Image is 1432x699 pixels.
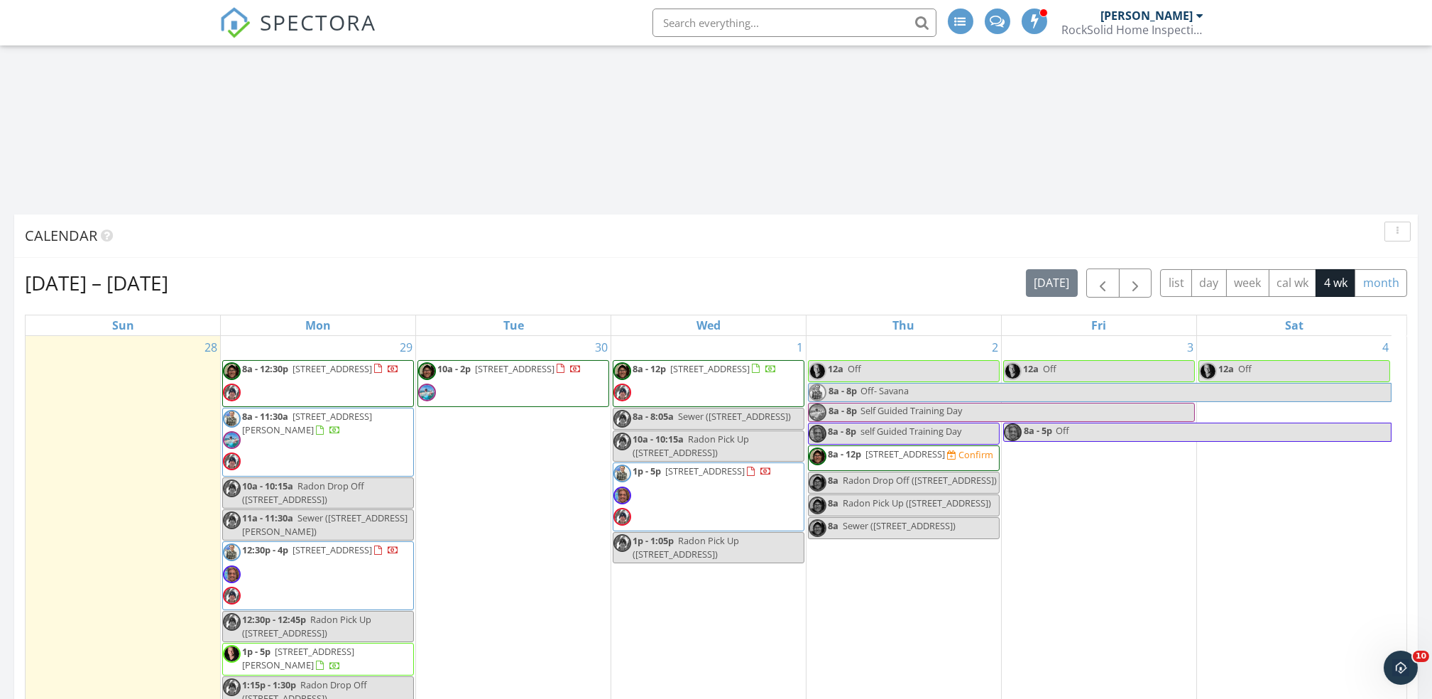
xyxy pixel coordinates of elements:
[613,534,631,552] img: 20241123_194803.jpg
[843,519,956,532] span: Sewer ([STREET_ADDRESS])
[242,645,270,658] span: 1p - 5p
[1384,651,1418,685] iframe: Intercom live chat
[437,362,581,375] a: 10a - 2p [STREET_ADDRESS]
[1023,423,1053,441] span: 8a - 5p
[417,360,609,407] a: 10a - 2p [STREET_ADDRESS]
[670,362,750,375] span: [STREET_ADDRESS]
[242,479,293,492] span: 10a - 10:15a
[242,479,364,506] span: Radon Drop Off ([STREET_ADDRESS])
[613,384,631,401] img: 20241123_194803.jpg
[613,362,631,380] img: img_7608.jpeg
[809,362,826,380] img: 1291.jpg
[809,425,826,443] img: riley.jpeg
[592,336,611,359] a: Go to September 30, 2025
[613,410,631,428] img: 20241123_194803.jpg
[242,511,408,538] span: Sewer ([STREET_ADDRESS][PERSON_NAME])
[613,360,804,407] a: 8a - 12p [STREET_ADDRESS]
[1199,362,1217,380] img: 1291.jpg
[1238,362,1252,375] span: Off
[223,384,241,401] img: 20241123_194803.jpg
[1160,269,1192,297] button: list
[242,362,288,375] span: 8a - 12:30p
[397,336,415,359] a: Go to September 29, 2025
[1062,23,1204,37] div: RockSolid Home Inspections
[809,474,826,492] img: img_7608.jpeg
[865,448,945,460] span: [STREET_ADDRESS]
[652,9,936,37] input: Search everything...
[223,587,241,605] img: 20241123_194803.jpg
[633,433,749,459] span: Radon Pick Up ([STREET_ADDRESS])
[219,19,377,49] a: SPECTORA
[223,453,241,470] img: 20241123_194803.jpg
[242,645,354,671] span: [STREET_ADDRESS][PERSON_NAME]
[1226,269,1269,297] button: week
[418,384,436,401] img: shanda.jpeg
[109,315,137,335] a: Sunday
[848,362,861,375] span: Off
[613,433,631,450] img: 20241123_194803.jpg
[613,462,804,531] a: 1p - 5p [STREET_ADDRESS]
[694,315,723,335] a: Wednesday
[809,448,826,465] img: img_7608.jpeg
[302,315,334,335] a: Monday
[242,410,372,436] span: [STREET_ADDRESS][PERSON_NAME]
[222,408,414,477] a: 8a - 11:30a [STREET_ADDRESS][PERSON_NAME]
[222,541,414,610] a: 12:30p - 4p [STREET_ADDRESS]
[633,465,661,477] span: 1p - 5p
[958,449,993,460] div: Confirm
[828,497,838,509] span: 8a
[242,543,288,556] span: 12:30p - 4p
[1218,362,1234,375] span: 12a
[242,410,288,423] span: 8a - 11:30a
[242,678,296,691] span: 1:15p - 1:30p
[1269,269,1317,297] button: cal wk
[25,226,97,245] span: Calendar
[794,336,806,359] a: Go to October 1, 2025
[1056,424,1069,437] span: Off
[828,448,947,460] a: 8a - 12p [STREET_ADDRESS]
[242,613,306,626] span: 12:30p - 12:45p
[475,362,554,375] span: [STREET_ADDRESS]
[633,534,739,560] span: Radon Pick Up ([STREET_ADDRESS])
[437,362,471,375] span: 10a - 2p
[890,315,917,335] a: Thursday
[665,465,745,477] span: [STREET_ADDRESS]
[1282,315,1306,335] a: Saturday
[242,362,399,375] a: 8a - 12:30p [STREET_ADDRESS]
[242,645,354,671] a: 1p - 5p [STREET_ADDRESS][PERSON_NAME]
[860,404,962,417] span: Self Guided Training Day
[1413,651,1429,662] span: 10
[293,543,372,556] span: [STREET_ADDRESS]
[678,410,791,423] span: Sewer ([STREET_ADDRESS])
[223,479,241,497] img: 20241123_194803.jpg
[223,565,241,583] img: riley.jpeg
[1119,269,1152,298] button: Next
[828,448,861,460] span: 8a - 12p
[261,7,377,37] span: SPECTORA
[242,410,372,436] a: 8a - 11:30a [STREET_ADDRESS][PERSON_NAME]
[860,384,909,397] span: Off- Savana
[860,425,961,438] span: self Guided Training Day
[828,403,858,421] span: 8a - 8p
[633,362,777,375] a: 8a - 12p [STREET_ADDRESS]
[1004,362,1022,380] img: 1291.jpg
[989,336,1001,359] a: Go to October 2, 2025
[809,384,826,401] img: troy06.jpg
[242,511,293,524] span: 11a - 11:30a
[223,543,241,561] img: troy06.jpg
[1043,362,1056,375] span: Off
[1004,423,1022,441] img: riley.jpeg
[633,534,674,547] span: 1p - 1:05p
[828,384,858,401] span: 8a - 8p
[633,362,666,375] span: 8a - 12p
[223,613,241,631] img: 20241123_194803.jpg
[501,315,527,335] a: Tuesday
[202,336,220,359] a: Go to September 28, 2025
[1088,315,1109,335] a: Friday
[222,360,414,407] a: 8a - 12:30p [STREET_ADDRESS]
[418,362,436,380] img: img_7608.jpeg
[828,362,843,375] span: 12a
[828,425,856,438] span: 8a - 8p
[223,431,241,449] img: shanda.jpeg
[223,645,241,663] img: 1291.jpg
